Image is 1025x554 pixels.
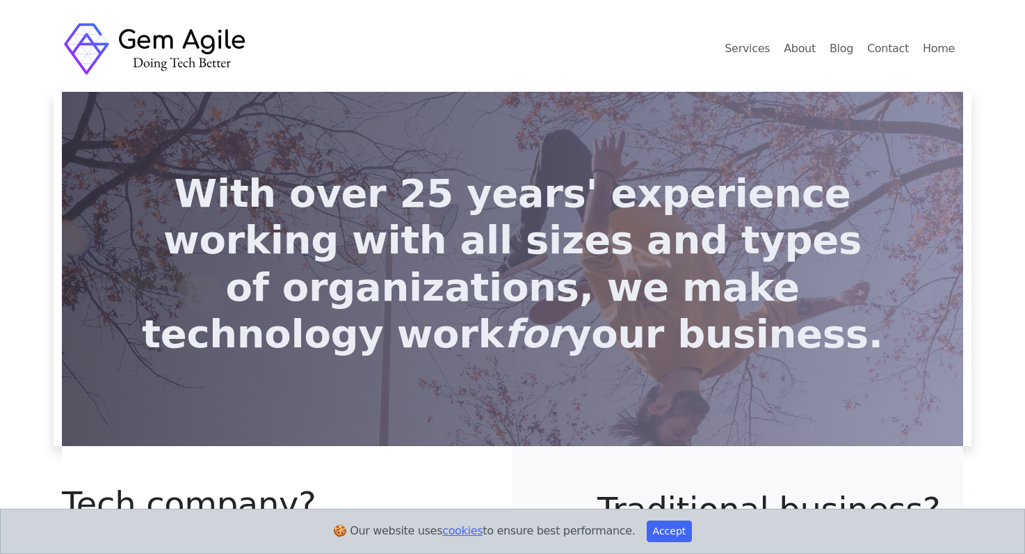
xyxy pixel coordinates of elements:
img: Gem Agile [62,20,250,77]
a: Blog [824,35,859,63]
h2: Tech company? [62,484,428,525]
a: About [778,35,821,63]
h2: Traditional business? [597,490,963,530]
button: Accept [647,521,693,542]
a: Services [719,35,775,63]
a: Contact [862,35,914,63]
a: Home [917,35,960,63]
a: cookies [442,524,483,537]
